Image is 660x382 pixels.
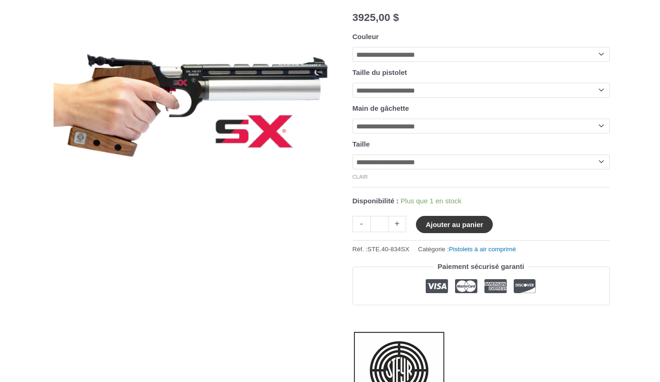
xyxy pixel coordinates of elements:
span: Plus que 1 en stock [401,197,462,205]
a: Effacer les options [353,174,368,180]
label: Taille [353,140,370,148]
label: Couleur [353,33,379,40]
iframe: Customer reviews powered by Trustpilot [353,312,610,323]
bdi: 925,00 $ [353,12,399,23]
input: quantité de produit [370,216,388,232]
legend: Paiement sécurisé garanti [434,260,528,273]
span: 3 [353,12,359,23]
label: Taille du pistolet [353,68,407,76]
button: Ajouter au panier [416,216,493,233]
a: Pistolets à air comprimé [449,246,516,253]
span: Catégorie : [418,243,516,255]
a: - [353,216,370,232]
span: Réf. : [353,243,409,255]
span: Disponibilité : [353,197,399,205]
span: STE.40-834SX [367,246,409,253]
a: + [388,216,406,232]
label: Main de gâchette [353,104,409,112]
